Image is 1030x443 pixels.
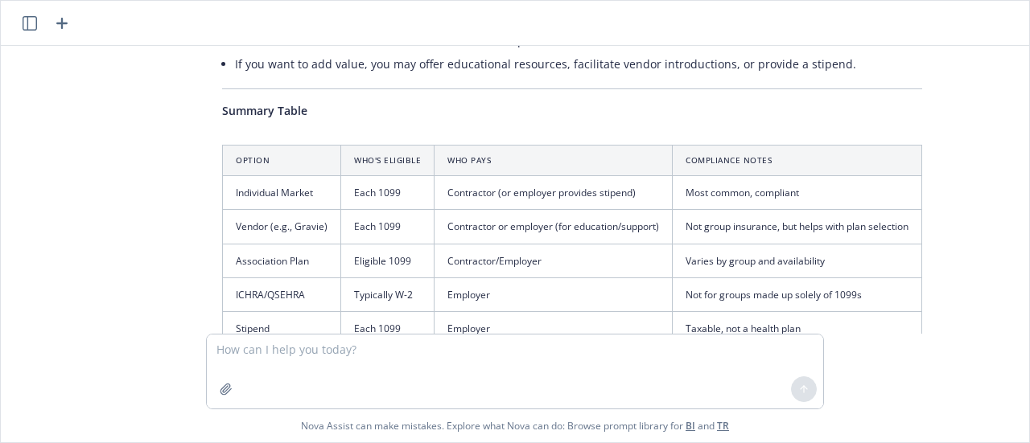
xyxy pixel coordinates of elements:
[673,176,922,210] td: Most common, compliant
[341,277,435,311] td: Typically W-2
[673,311,922,345] td: Taxable, not a health plan
[673,145,922,175] th: Compliance Notes
[341,145,435,175] th: Who's Eligible
[223,176,341,210] td: Individual Market
[435,176,673,210] td: Contractor (or employer provides stipend)
[222,103,307,118] span: Summary Table
[223,145,341,175] th: Option
[223,311,341,345] td: Stipend
[673,244,922,277] td: Varies by group and availability
[223,244,341,277] td: Association Plan
[341,311,435,345] td: Each 1099
[341,244,435,277] td: Eligible 1099
[717,419,729,433] a: TR
[435,145,673,175] th: Who Pays
[341,210,435,244] td: Each 1099
[673,210,922,244] td: Not group insurance, but helps with plan selection
[686,419,695,433] a: BI
[235,52,922,76] li: If you want to add value, you may offer educational resources, facilitate vendor introductions, o...
[673,277,922,311] td: Not for groups made up solely of 1099s
[435,311,673,345] td: Employer
[435,244,673,277] td: Contractor/Employer
[223,210,341,244] td: Vendor (e.g., Gravie)
[7,409,1023,442] span: Nova Assist can make mistakes. Explore what Nova can do: Browse prompt library for and
[435,210,673,244] td: Contractor or employer (for education/support)
[341,176,435,210] td: Each 1099
[435,277,673,311] td: Employer
[223,277,341,311] td: ICHRA/QSEHRA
